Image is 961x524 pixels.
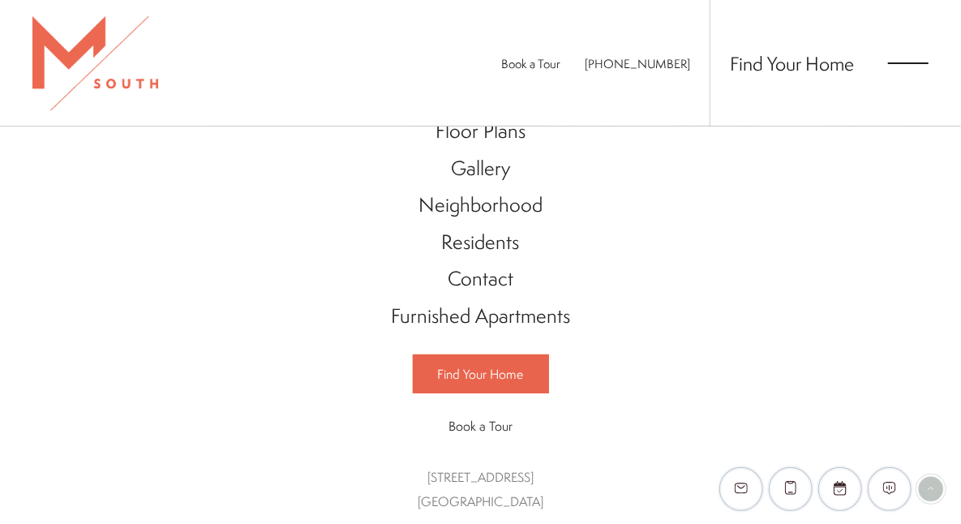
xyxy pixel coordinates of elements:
[585,55,690,72] a: Call Us at 813-570-8014
[413,354,549,393] a: Find Your Home
[391,302,570,329] span: Furnished Apartments
[438,365,524,383] span: Find Your Home
[448,264,513,292] span: Contact
[375,260,586,298] a: Go to Contact
[32,16,158,110] img: MSouth
[375,150,586,187] a: Go to Gallery
[501,55,560,72] a: Book a Tour
[413,407,549,445] a: Book a Tour
[375,224,586,261] a: Go to Residents
[585,55,690,72] span: [PHONE_NUMBER]
[418,191,543,218] span: Neighborhood
[730,50,854,76] a: Find Your Home
[435,117,526,144] span: Floor Plans
[375,187,586,224] a: Go to Neighborhood
[418,468,543,510] a: Get Directions to 5110 South Manhattan Avenue Tampa, FL 33611
[451,154,510,182] span: Gallery
[375,113,586,150] a: Go to Floor Plans
[442,228,520,256] span: Residents
[375,298,586,335] a: Go to Furnished Apartments (opens in a new tab)
[448,417,513,435] span: Book a Tour
[888,56,929,71] button: Open Menu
